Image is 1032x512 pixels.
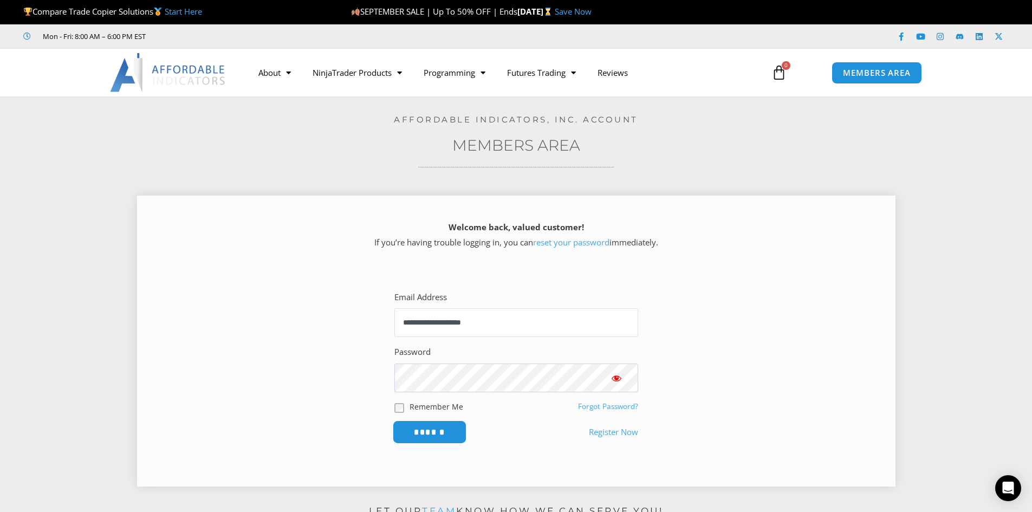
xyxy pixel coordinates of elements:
img: ⌛ [544,8,552,16]
a: Affordable Indicators, Inc. Account [394,114,638,125]
strong: Welcome back, valued customer! [449,222,584,232]
a: MEMBERS AREA [832,62,922,84]
button: Show password [595,364,638,392]
div: Open Intercom Messenger [995,475,1021,501]
iframe: Customer reviews powered by Trustpilot [161,31,323,42]
a: NinjaTrader Products [302,60,413,85]
label: Remember Me [410,401,463,412]
a: Forgot Password? [578,401,638,411]
span: Compare Trade Copier Solutions [23,6,202,17]
p: If you’re having trouble logging in, you can immediately. [156,220,877,250]
strong: [DATE] [517,6,555,17]
a: reset your password [533,237,609,248]
span: SEPTEMBER SALE | Up To 50% OFF | Ends [351,6,517,17]
img: 🥇 [154,8,162,16]
label: Password [394,345,431,360]
a: Programming [413,60,496,85]
img: 🏆 [24,8,32,16]
span: MEMBERS AREA [843,69,911,77]
a: Register Now [589,425,638,440]
nav: Menu [248,60,759,85]
a: About [248,60,302,85]
span: 0 [782,61,790,70]
label: Email Address [394,290,447,305]
a: Futures Trading [496,60,587,85]
a: Reviews [587,60,639,85]
span: Mon - Fri: 8:00 AM – 6:00 PM EST [40,30,146,43]
img: 🍂 [352,8,360,16]
a: Start Here [165,6,202,17]
a: Members Area [452,136,580,154]
a: 0 [755,57,803,88]
img: LogoAI | Affordable Indicators – NinjaTrader [110,53,226,92]
a: Save Now [555,6,592,17]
